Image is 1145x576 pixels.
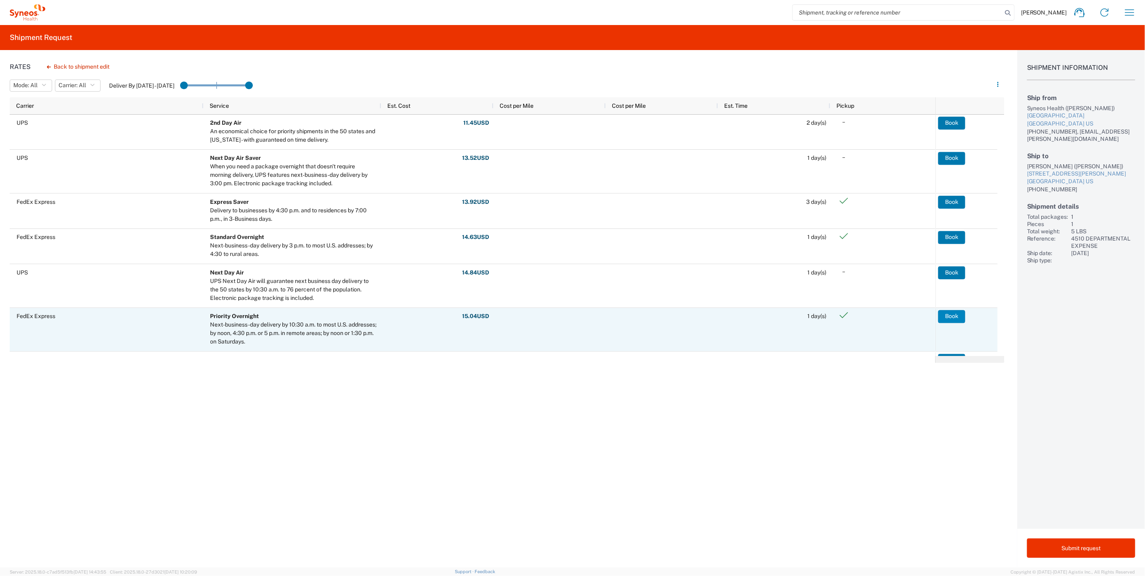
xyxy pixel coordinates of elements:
[210,119,242,126] b: 2nd Day Air
[109,82,174,89] label: Deliver By [DATE] - [DATE]
[1027,213,1068,220] div: Total packages:
[40,60,116,74] button: Back to shipment edit
[210,320,378,346] div: Next-business-day delivery by 10:30 a.m. to most U.S. addresses; by noon, 4:30 p.m. or 5 p.m. in ...
[938,117,965,130] button: Book
[1027,120,1135,128] div: [GEOGRAPHIC_DATA] US
[210,199,249,205] b: Express Saver
[1027,249,1068,257] div: Ship date:
[1071,220,1135,228] div: 1
[500,103,534,109] span: Cost per Mile
[462,154,490,162] strong: 13.52 USD
[463,117,490,130] button: 11.45USD
[808,313,827,319] span: 1 day(s)
[1027,186,1135,193] div: [PHONE_NUMBER]
[10,80,52,92] button: Mode: All
[808,269,827,276] span: 1 day(s)
[16,103,34,109] span: Carrier
[1027,228,1068,235] div: Total weight:
[938,152,965,165] button: Book
[210,313,259,319] b: Priority Overnight
[455,569,475,574] a: Support
[1027,64,1135,80] h1: Shipment Information
[210,269,244,276] b: Next Day Air
[837,103,855,109] span: Pickup
[462,198,490,206] strong: 13.92 USD
[110,570,197,574] span: Client: 2025.18.0-27d3021
[1027,128,1135,142] div: [PHONE_NUMBER], [EMAIL_ADDRESS][PERSON_NAME][DOMAIN_NAME]
[1027,220,1068,228] div: Pieces
[793,5,1002,20] input: Shipment, tracking or reference number
[475,569,496,574] a: Feedback
[807,119,827,126] span: 2 day(s)
[808,155,827,161] span: 1 day(s)
[17,155,28,161] span: UPS
[1071,228,1135,235] div: 5 LBS
[1071,249,1135,257] div: [DATE]
[210,155,261,161] b: Next Day Air Saver
[210,234,265,240] b: Standard Overnight
[210,162,378,188] div: When you need a package overnight that doesn't require morning delivery, UPS features next-busine...
[462,312,490,320] strong: 15.04 USD
[10,570,106,574] span: Server: 2025.18.0-c7ad5f513fb
[388,103,411,109] span: Est. Cost
[462,269,490,276] strong: 14.84 USD
[462,310,490,323] button: 15.04USD
[55,80,101,92] button: Carrier: All
[1027,112,1135,128] a: [GEOGRAPHIC_DATA][GEOGRAPHIC_DATA] US
[1027,257,1068,264] div: Ship type:
[938,195,965,208] button: Book
[725,103,748,109] span: Est. Time
[1071,213,1135,220] div: 1
[1027,538,1135,558] button: Submit request
[464,119,490,127] strong: 11.45 USD
[1027,163,1135,170] div: [PERSON_NAME] ([PERSON_NAME])
[1071,235,1135,249] div: 4510 DEPARTMENTAL EXPENSE
[13,82,38,89] span: Mode: All
[210,206,378,223] div: Delivery to businesses by 4:30 p.m. and to residences by 7:00 p.m., in 3-Business days.
[1011,568,1135,576] span: Copyright © [DATE]-[DATE] Agistix Inc., All Rights Reserved
[462,152,490,165] button: 13.52USD
[17,269,28,276] span: UPS
[164,570,197,574] span: [DATE] 10:20:09
[462,233,490,241] strong: 14.63 USD
[1027,94,1135,102] h2: Ship from
[1027,235,1068,249] div: Reference:
[808,234,827,240] span: 1 day(s)
[1027,112,1135,120] div: [GEOGRAPHIC_DATA]
[10,33,72,42] h2: Shipment Request
[938,231,965,244] button: Book
[210,277,378,302] div: UPS Next Day Air will guarantee next business day delivery to the 50 states by 10:30 a.m. to 76 p...
[938,354,965,367] button: Book
[17,199,55,205] span: FedEx Express
[462,231,490,244] button: 14.63USD
[938,310,965,323] button: Book
[462,266,490,279] button: 14.84USD
[1027,203,1135,210] h2: Shipment details
[17,234,55,240] span: FedEx Express
[807,199,827,205] span: 3 day(s)
[10,63,31,71] h1: Rates
[74,570,106,574] span: [DATE] 14:43:55
[1027,152,1135,160] h2: Ship to
[210,127,378,144] div: An economical choice for priority shipments in the 50 states and Puerto Rico - with guaranteed on...
[1027,170,1135,178] div: [STREET_ADDRESS][PERSON_NAME]
[1027,178,1135,186] div: [GEOGRAPHIC_DATA] US
[462,195,490,208] button: 13.92USD
[59,82,86,89] span: Carrier: All
[17,313,55,319] span: FedEx Express
[17,119,28,126] span: UPS
[1021,9,1067,16] span: [PERSON_NAME]
[1027,170,1135,186] a: [STREET_ADDRESS][PERSON_NAME][GEOGRAPHIC_DATA] US
[1027,105,1135,112] div: Syneos Health ([PERSON_NAME])
[210,103,229,109] span: Service
[938,266,965,279] button: Book
[210,241,378,258] div: Next-business-day delivery by 3 p.m. to most U.S. addresses; by 4:30 to rural areas.
[612,103,646,109] span: Cost per Mile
